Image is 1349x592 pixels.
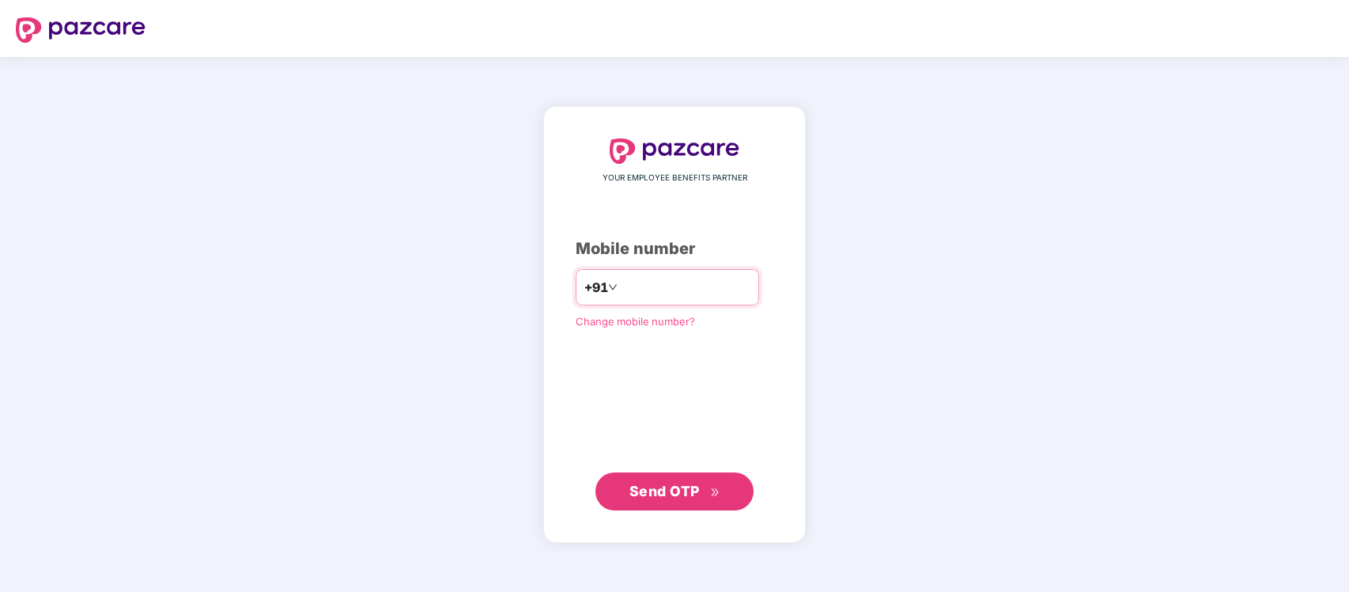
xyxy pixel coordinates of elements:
[595,472,754,510] button: Send OTPdouble-right
[576,237,773,261] div: Mobile number
[710,488,720,498] span: double-right
[584,278,608,298] span: +91
[608,283,618,292] span: down
[629,483,700,499] span: Send OTP
[603,172,747,184] span: YOUR EMPLOYEE BENEFITS PARTNER
[16,17,145,43] img: logo
[610,139,739,164] img: logo
[576,315,695,328] a: Change mobile number?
